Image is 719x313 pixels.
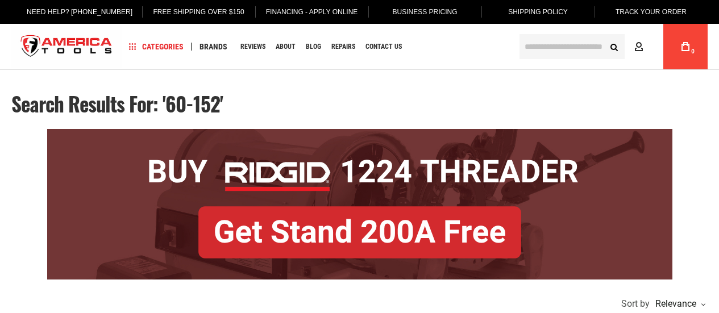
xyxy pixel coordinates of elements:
a: Contact Us [360,39,407,55]
span: Repairs [331,43,355,50]
a: 0 [675,24,696,69]
button: Search [603,36,625,57]
span: Contact Us [365,43,402,50]
a: Categories [124,39,189,55]
div: Relevance [652,299,705,308]
a: Repairs [326,39,360,55]
a: BOGO: Buy RIDGID® 1224 Threader, Get Stand 200A Free! [47,129,672,137]
span: Categories [129,43,184,51]
span: About [276,43,296,50]
img: America Tools [11,26,122,68]
span: Sort by [621,299,650,308]
span: Blog [306,43,321,50]
span: Brands [200,43,227,51]
a: Brands [194,39,232,55]
a: store logo [11,26,122,68]
span: Reviews [240,43,265,50]
a: Blog [301,39,326,55]
span: 0 [691,48,695,55]
a: About [271,39,301,55]
span: Search results for: '60-152' [11,89,223,118]
img: BOGO: Buy RIDGID® 1224 Threader, Get Stand 200A Free! [47,129,672,279]
a: Reviews [235,39,271,55]
span: Shipping Policy [508,8,568,16]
